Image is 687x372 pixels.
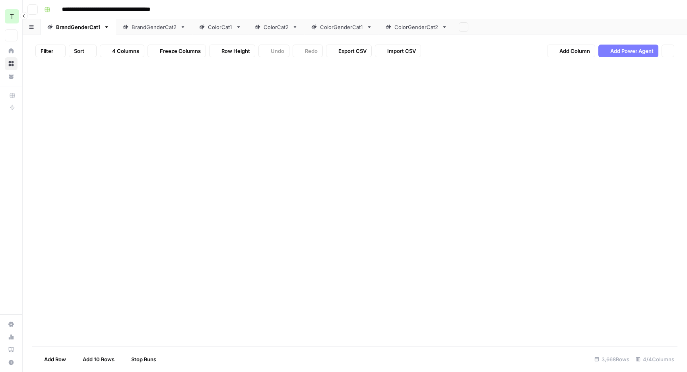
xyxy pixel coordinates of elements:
[5,57,17,70] a: Browse
[375,45,421,57] button: Import CSV
[116,19,192,35] a: BrandGenderCat2
[598,45,658,57] button: Add Power Agent
[10,12,14,21] span: T
[41,47,53,55] span: Filter
[112,47,139,55] span: 4 Columns
[633,353,677,366] div: 4/4 Columns
[44,355,66,363] span: Add Row
[293,45,323,57] button: Redo
[5,343,17,356] a: Learning Hub
[320,23,363,31] div: ColorGenderCat1
[305,19,379,35] a: ColorGenderCat1
[5,70,17,83] a: Your Data
[35,45,66,57] button: Filter
[379,19,454,35] a: ColorGenderCat2
[5,356,17,369] button: Help + Support
[71,353,119,366] button: Add 10 Rows
[264,23,289,31] div: ColorCat2
[192,19,248,35] a: ColorCat1
[5,331,17,343] a: Usage
[547,45,595,57] button: Add Column
[5,318,17,331] a: Settings
[147,45,206,57] button: Freeze Columns
[119,353,161,366] button: Stop Runs
[5,45,17,57] a: Home
[610,47,654,55] span: Add Power Agent
[591,353,633,366] div: 3,668 Rows
[221,47,250,55] span: Row Height
[132,23,177,31] div: BrandGenderCat2
[258,45,289,57] button: Undo
[131,355,156,363] span: Stop Runs
[338,47,367,55] span: Export CSV
[387,47,416,55] span: Import CSV
[248,19,305,35] a: ColorCat2
[74,47,84,55] span: Sort
[559,47,590,55] span: Add Column
[69,45,97,57] button: Sort
[208,23,233,31] div: ColorCat1
[326,45,372,57] button: Export CSV
[305,47,318,55] span: Redo
[5,6,17,26] button: Workspace: TY SEO Team
[271,47,284,55] span: Undo
[56,23,101,31] div: BrandGenderCat1
[160,47,201,55] span: Freeze Columns
[41,19,116,35] a: BrandGenderCat1
[394,23,439,31] div: ColorGenderCat2
[32,353,71,366] button: Add Row
[83,355,114,363] span: Add 10 Rows
[100,45,144,57] button: 4 Columns
[209,45,255,57] button: Row Height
